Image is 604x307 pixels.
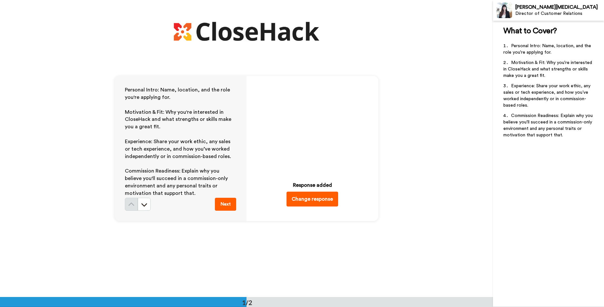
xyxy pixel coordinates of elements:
[288,159,299,166] span: 2:03
[125,110,233,130] span: Motivation & Fit: Why you're interested in CloseHack and what strengths or skills make you a grea...
[503,44,592,55] span: Personal Intro: Name, location, and the role you're applying for.
[287,192,338,206] button: Change response
[503,113,594,137] span: Commission Readiness: Explain why you believe you'll succeed in a commission-only environment and...
[125,168,229,196] span: Commission Readiness: Explain why you believe you'll succeed in a commission-only environment and...
[215,198,236,211] button: Next
[125,87,231,100] span: Personal Intro: Name, location, and the role you're applying for.
[503,84,592,108] span: Experience: Share your work ethic, any sales or tech experience, and how you’ve worked independen...
[125,139,232,159] span: Experience: Share your work ethic, any sales or tech experience, and how you’ve worked independen...
[345,160,352,166] img: Mute/Unmute
[503,60,593,78] span: Motivation & Fit: Why you're interested in CloseHack and what strengths or skills make you a grea...
[272,159,283,166] span: 0:10
[497,3,512,18] img: Profile Image
[515,11,604,16] div: Director of Customer Relations
[293,181,332,189] div: Response added
[232,298,263,307] div: 1/2
[503,27,557,35] span: What to Cover?
[515,4,604,10] div: [PERSON_NAME][MEDICAL_DATA]
[284,159,287,166] span: /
